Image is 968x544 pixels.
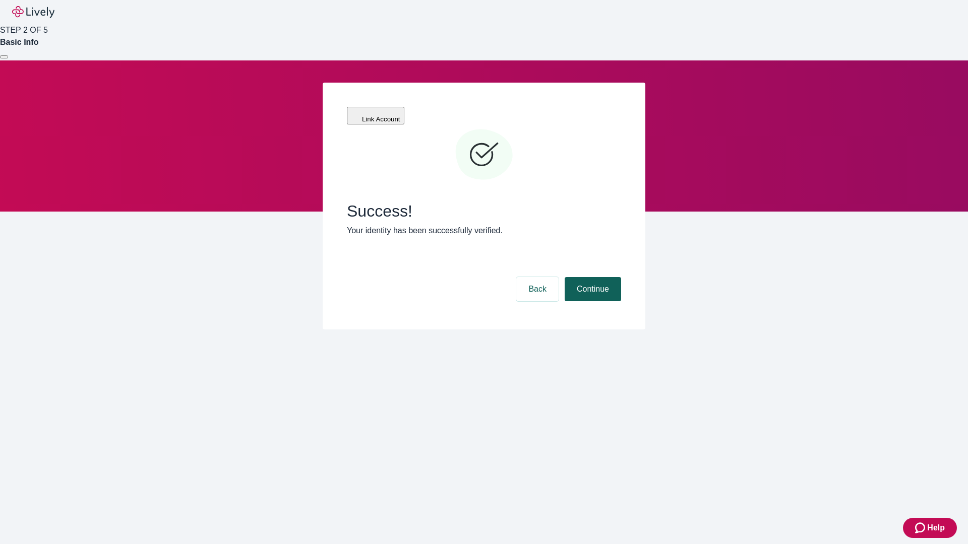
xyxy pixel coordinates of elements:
img: Lively [12,6,54,18]
button: Link Account [347,107,404,124]
button: Back [516,277,559,301]
svg: Zendesk support icon [915,522,927,534]
svg: Checkmark icon [454,125,514,185]
span: Success! [347,201,621,221]
span: Help [927,522,945,534]
button: Continue [565,277,621,301]
p: Your identity has been successfully verified. [347,225,621,237]
button: Zendesk support iconHelp [903,518,957,538]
